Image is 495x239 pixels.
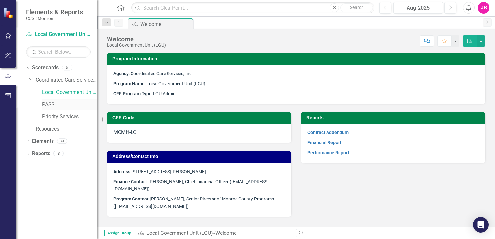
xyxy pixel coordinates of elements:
a: Local Government Unit (LGU) [146,230,213,236]
h3: CFR Code [112,115,288,120]
h3: Reports [306,115,482,120]
span: Elements & Reports [26,8,83,16]
a: Contract Addendum [307,130,349,135]
button: Search [340,3,373,12]
span: : Coordinated Care Services, Inc. [113,71,193,76]
span: Search [350,5,364,10]
a: PASS [42,101,97,108]
span: [PERSON_NAME], Chief Financial Officer ([EMAIL_ADDRESS][DOMAIN_NAME]) [113,179,269,192]
strong: Finance Contact: [113,179,148,184]
a: Financial Report [307,140,341,145]
a: Local Government Unit (LGU) [26,31,91,38]
div: Open Intercom Messenger [473,217,489,233]
a: Local Government Unit (LGU) [42,89,97,96]
div: 34 [57,139,67,144]
div: Local Government Unit (LGU) [107,43,166,48]
div: » [137,230,291,237]
a: Performance Report [307,150,349,155]
span: : Local Government Unit (LGU) [113,81,205,86]
div: Welcome [215,230,236,236]
div: 5 [62,65,72,71]
button: JB [478,2,489,14]
span: [PERSON_NAME], Senior Director of Monroe County Programs ([EMAIL_ADDRESS][DOMAIN_NAME]) [113,196,274,209]
h3: Program Information [112,56,482,61]
h3: Address/Contact Info [112,154,288,159]
small: CCSI: Monroe [26,16,83,21]
span: [STREET_ADDRESS][PERSON_NAME] [113,169,206,174]
button: Aug-2025 [393,2,443,14]
a: Coordinated Care Services Inc. [36,76,97,84]
strong: CFR Program Type: [113,91,153,96]
div: 3 [53,151,64,156]
span: Assign Group [104,230,134,236]
a: Scorecards [32,64,59,72]
strong: Agency [113,71,129,76]
span: LGU Admin [153,91,176,96]
a: Elements [32,138,54,145]
div: Aug-2025 [396,4,441,12]
div: Welcome [107,36,166,43]
a: Reports [32,150,50,157]
strong: Address: [113,169,132,174]
span: MCMH-LG [113,129,137,135]
img: ClearPoint Strategy [3,7,15,19]
span: Program Contact: [113,196,150,201]
strong: Program Name [113,81,144,86]
a: Resources [36,125,97,133]
div: Welcome [140,20,191,28]
input: Search Below... [26,46,91,58]
a: Priority Services [42,113,97,120]
input: Search ClearPoint... [131,2,374,14]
